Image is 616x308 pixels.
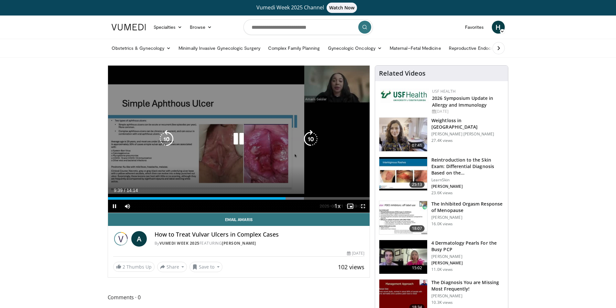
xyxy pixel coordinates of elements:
div: Progress Bar [108,197,370,200]
span: 9:39 [114,188,123,193]
div: [DATE] [347,250,364,256]
h4: How to Treat Vulvar Ulcers in Complex Cases [155,231,365,238]
p: [PERSON_NAME] [431,254,504,259]
p: 27.4K views [431,138,453,143]
span: 07:41 [409,142,425,149]
a: Maternal–Fetal Medicine [386,42,445,55]
p: 16.0K views [431,221,453,227]
p: [PERSON_NAME] [431,215,504,220]
img: VuMedi Logo [112,24,146,30]
div: By FEATURING [155,240,365,246]
input: Search topics, interventions [243,19,373,35]
a: Browse [186,21,216,34]
span: 14:14 [126,188,138,193]
button: Pause [108,200,121,213]
span: 2 [123,264,125,270]
p: 23.6K views [431,190,453,196]
span: / [124,188,125,193]
button: Fullscreen [357,200,370,213]
span: 15:02 [409,265,425,271]
h3: 4 Dermatology Pearls For the Busy PCP [431,240,504,253]
p: [PERSON_NAME] [431,260,504,266]
h3: Reintroduction to the Skin Exam: Differential Diagnosis Based on the… [431,157,504,176]
h3: Weightloss in [GEOGRAPHIC_DATA] [431,117,504,130]
a: Vumedi Week 2025 [159,240,200,246]
span: Comments 0 [108,293,370,302]
span: Watch Now [327,3,357,13]
button: Playback Rate [331,200,344,213]
a: Vumedi Week 2025 ChannelWatch Now [113,3,504,13]
p: [PERSON_NAME] [431,184,504,189]
a: Favorites [461,21,488,34]
p: LearnSkin [431,177,504,183]
a: Gynecologic Oncology [324,42,386,55]
a: Minimally Invasive Gynecologic Surgery [175,42,264,55]
div: [DATE] [432,109,503,114]
a: Reproductive Endocrinology & [MEDICAL_DATA] [445,42,553,55]
a: 2 Thumbs Up [113,262,155,272]
a: 2026 Symposium Update in Allergy and Immunology [432,95,493,108]
img: 04c704bc-886d-4395-b463-610399d2ca6d.150x105_q85_crop-smart_upscale.jpg [379,240,427,274]
a: Specialties [150,21,186,34]
img: 022c50fb-a848-4cac-a9d8-ea0906b33a1b.150x105_q85_crop-smart_upscale.jpg [379,157,427,191]
a: Complex Family Planning [264,42,324,55]
h3: The Inhibited Orgasm Response of Menopause [431,201,504,214]
p: [PERSON_NAME] [431,293,504,299]
video-js: Video Player [108,66,370,213]
a: H [492,21,505,34]
p: 10.3K views [431,300,453,305]
a: 18:07 The Inhibited Orgasm Response of Menopause [PERSON_NAME] 16.0K views [379,201,504,235]
h3: The Diagnosis You are Missing Most Frequently! [431,279,504,292]
button: Save to [189,262,222,272]
a: 25:13 Reintroduction to the Skin Exam: Differential Diagnosis Based on the… LearnSkin [PERSON_NAM... [379,157,504,196]
h4: Related Videos [379,69,426,77]
a: [PERSON_NAME] [222,240,256,246]
img: 9983fed1-7565-45be-8934-aef1103ce6e2.150x105_q85_crop-smart_upscale.jpg [379,118,427,151]
span: 18:07 [409,225,425,232]
button: Share [157,262,187,272]
button: Mute [121,200,134,213]
span: 102 views [338,263,364,271]
p: [PERSON_NAME] [PERSON_NAME] [431,132,504,137]
a: A [131,231,147,247]
a: USF Health [432,89,456,94]
a: 07:41 Weightloss in [GEOGRAPHIC_DATA] [PERSON_NAME] [PERSON_NAME] 27.4K views [379,117,504,152]
a: Obstetrics & Gynecology [108,42,175,55]
button: Enable picture-in-picture mode [344,200,357,213]
img: Vumedi Week 2025 [113,231,129,247]
a: Email Amaris [108,213,370,226]
span: 25:13 [409,181,425,188]
img: 283c0f17-5e2d-42ba-a87c-168d447cdba4.150x105_q85_crop-smart_upscale.jpg [379,201,427,235]
img: 6ba8804a-8538-4002-95e7-a8f8012d4a11.png.150x105_q85_autocrop_double_scale_upscale_version-0.2.jpg [380,89,429,103]
p: 11.0K views [431,267,453,272]
a: 15:02 4 Dermatology Pearls For the Busy PCP [PERSON_NAME] [PERSON_NAME] 11.0K views [379,240,504,274]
